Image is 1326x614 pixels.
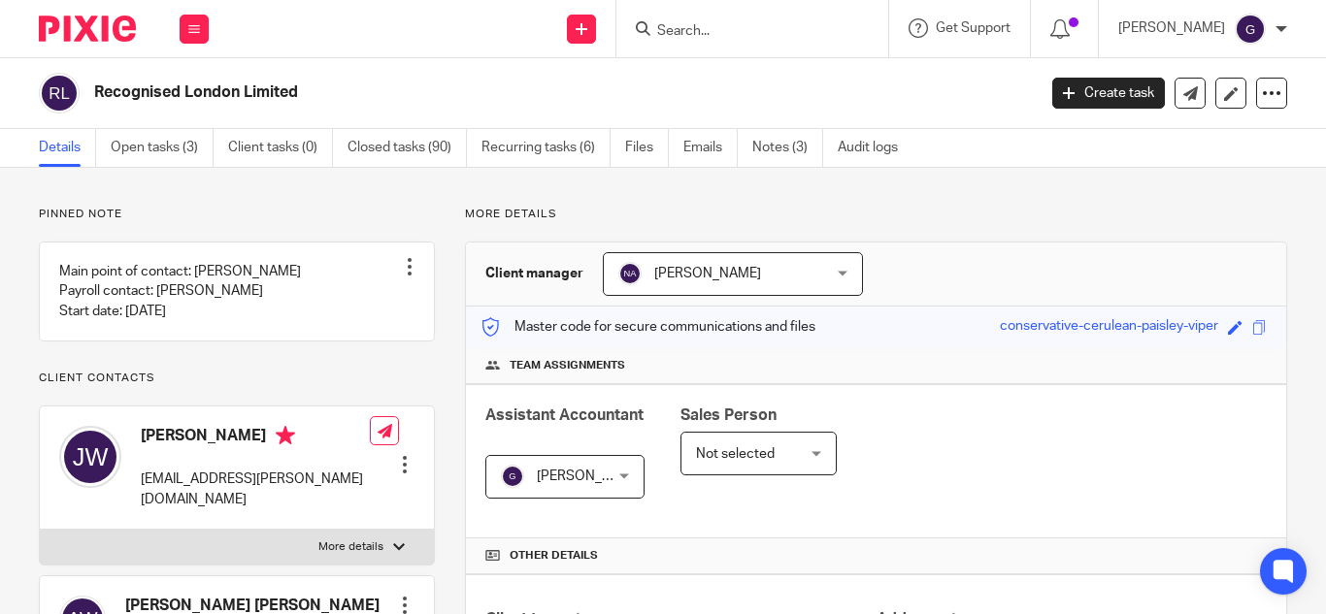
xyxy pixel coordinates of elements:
a: Files [625,129,669,167]
a: Details [39,129,96,167]
a: Client tasks (0) [228,129,333,167]
a: Notes (3) [752,129,823,167]
h4: [PERSON_NAME] [141,426,370,450]
span: Sales Person [680,407,777,423]
img: Pixie [39,16,136,42]
p: [PERSON_NAME] [1118,18,1225,38]
img: svg%3E [501,465,524,488]
span: Assistant Accountant [485,407,644,423]
span: Not selected [696,447,775,461]
i: Primary [276,426,295,445]
h3: Client manager [485,264,583,283]
a: Audit logs [838,129,912,167]
a: Create task [1052,78,1165,109]
p: Master code for secure communications and files [481,317,815,337]
span: Team assignments [510,358,625,373]
span: Other details [510,548,598,564]
div: conservative-cerulean-paisley-viper [1000,316,1218,339]
p: Client contacts [39,371,435,386]
a: Open tasks (3) [111,129,214,167]
input: Search [655,23,830,41]
a: Closed tasks (90) [348,129,467,167]
p: Pinned note [39,207,435,222]
img: svg%3E [39,73,80,113]
span: [PERSON_NAME] [537,469,644,483]
p: More details [318,539,383,555]
a: Emails [683,129,738,167]
span: [PERSON_NAME] [654,267,761,280]
p: [EMAIL_ADDRESS][PERSON_NAME][DOMAIN_NAME] [141,469,370,509]
img: svg%3E [1235,14,1266,45]
span: Get Support [936,21,1011,35]
a: Recurring tasks (6) [481,129,611,167]
p: More details [465,207,1287,222]
h2: Recognised London Limited [94,82,838,103]
img: svg%3E [618,262,642,285]
img: svg%3E [59,426,121,488]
